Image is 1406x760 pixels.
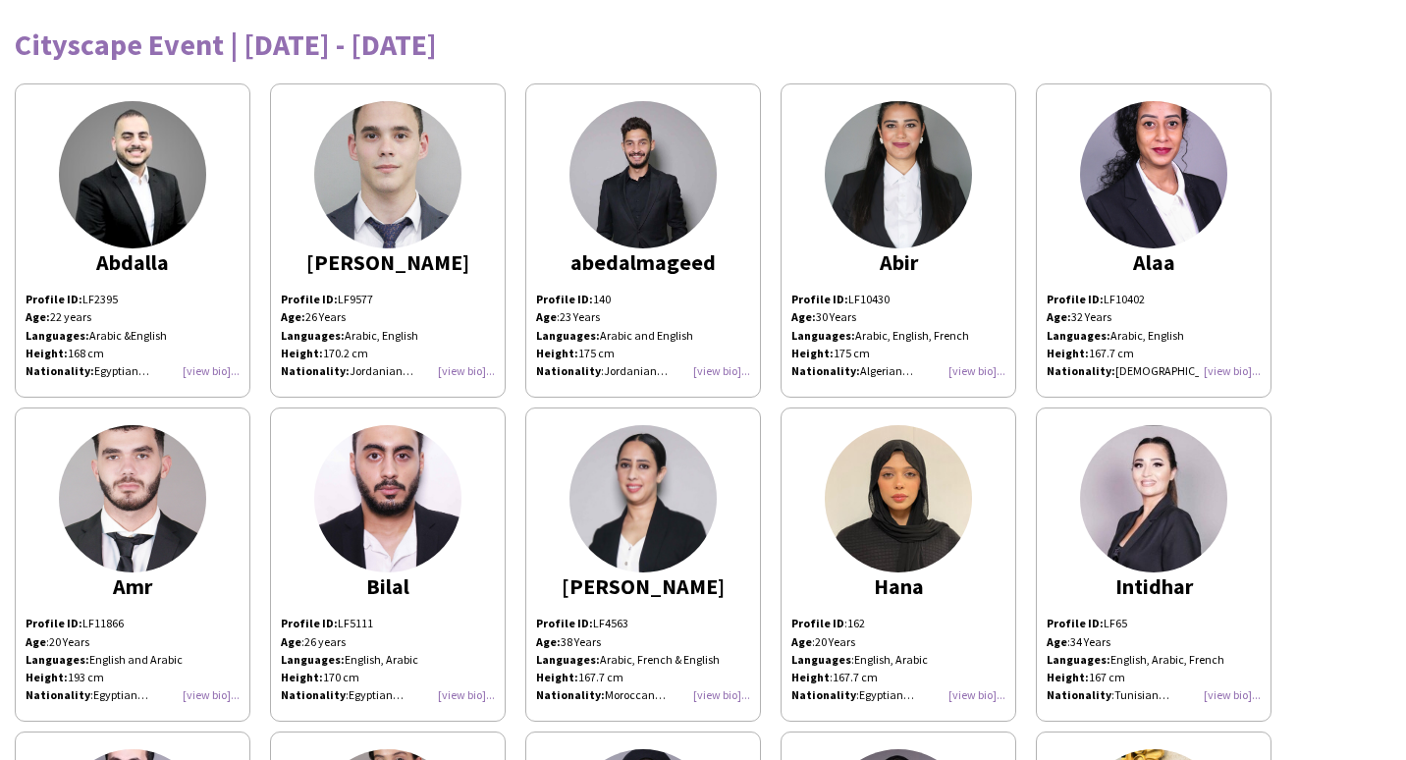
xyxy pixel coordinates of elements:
[281,687,349,702] span: :
[26,308,240,326] div: 22 years
[536,615,750,632] p: LF4563
[281,652,345,667] strong: Languages:
[569,101,717,248] img: thumb-33faf9b0-b7e5-4a64-b199-3db2782ea2c5.png
[1089,670,1125,684] span: 167 cm
[1047,634,1070,649] span: :
[536,616,593,630] strong: Profile ID:
[1110,652,1224,667] span: English, Arabic, French
[281,634,304,649] span: :
[791,615,1005,632] p: 162
[791,363,860,378] strong: Nationality:
[825,101,972,248] img: thumb-fc3e0976-9115-4af5-98af-bfaaaaa2f1cd.jpg
[569,425,717,572] img: thumb-9b6fd660-ba35-4b88-a194-5e7aedc5b98e.png
[536,291,750,308] p: 140
[314,425,461,572] img: thumb-166344793663263380b7e36.jpg
[1070,634,1110,649] span: 34 Years
[536,363,601,378] b: Nationality
[349,687,404,702] span: Egyptian
[536,292,593,306] strong: Profile ID:
[791,577,1005,595] div: Hana
[791,328,855,343] strong: Languages:
[1047,652,1110,667] strong: Languages:
[604,363,668,378] span: Jordanian
[281,309,305,324] strong: Age:
[1047,328,1110,343] strong: Languages:
[791,652,851,667] b: Languages
[536,633,750,705] p: 38 Years Arabic, French & English 167.7 cm Moroccan
[1047,291,1261,308] p: LF10402
[26,292,82,306] b: Profile ID:
[536,309,560,324] span: :
[791,346,834,360] strong: Height:
[791,253,1005,271] div: Abir
[281,577,495,595] div: Bilal
[1047,670,1089,684] strong: Height:
[26,687,93,702] span: :
[93,687,148,702] span: Egyptian
[536,652,600,667] strong: Languages:
[1047,634,1067,649] b: Age
[26,577,240,595] div: Amr
[825,425,972,572] img: thumb-65c62778956c1.jpeg
[791,652,854,667] span: :
[314,101,461,248] img: thumb-167878260864103090c265a.jpg
[1047,687,1114,702] span: :
[26,327,240,345] div: Arabic &English
[1047,577,1261,595] div: Intidhar
[1047,309,1071,324] strong: Age:
[15,29,1391,59] div: Cityscape Event | [DATE] - [DATE]
[791,687,859,702] span: :
[26,634,49,649] span: :
[281,346,323,360] strong: Height:
[1047,308,1261,380] p: 32 Years Arabic, English 167.7 cm [DEMOGRAPHIC_DATA]
[26,634,46,649] b: Age
[1080,425,1227,572] img: thumb-6478bdb6709c6.jpg
[26,363,94,378] b: Nationality:
[791,292,848,306] strong: Profile ID:
[68,346,104,360] span: 168 cm
[281,292,338,306] strong: Profile ID:
[26,253,240,271] div: Abdalla
[536,363,604,378] span: :
[59,101,206,248] img: thumb-6620e5d822dac.jpeg
[304,634,346,649] span: 26 years
[791,687,856,702] b: Nationality
[791,291,1005,308] p: LF10430
[536,327,750,381] p: Arabic and English 175 cm
[536,687,605,702] strong: Nationality:
[1114,687,1169,702] span: Tunisian
[791,309,816,324] strong: Age:
[281,616,338,630] strong: Profile ID:
[281,253,495,271] div: [PERSON_NAME]
[791,616,844,630] b: Profile ID
[26,651,240,686] p: English and Arabic 193 cm
[281,634,301,649] b: Age
[26,362,240,380] div: Egyptian
[536,670,578,684] strong: Height:
[791,308,1005,380] p: 30 Years Arabic, English, French 175 cm Algerian
[281,615,495,632] p: LF5111
[26,291,240,380] div: LF2395
[281,363,350,378] strong: Nationality:
[536,328,600,343] strong: Languages:
[59,425,206,572] img: thumb-02cf2798-6248-4952-ab09-5e688612f561.jpg
[1047,615,1261,632] p: LF65
[26,652,89,667] strong: Languages:
[791,634,812,649] b: Age
[49,634,89,649] span: 20 Years
[1047,253,1261,271] div: Alaa
[281,687,346,702] b: Nationality
[791,633,1005,705] p: 20 Years English, Arabic 167.7 cm Egyptian
[1080,101,1227,248] img: thumb-e8597d1b-f23f-4a8f-ab1f-bf3175c4f7a7.jpg
[26,346,68,360] b: Height:
[281,651,495,686] p: English, Arabic 170 cm
[26,687,90,702] b: Nationality
[536,253,750,271] div: abedalmageed
[536,346,578,360] strong: Height:
[1047,363,1115,378] strong: Nationality:
[26,328,89,343] b: Languages:
[560,309,600,324] span: 23 Years
[1047,616,1104,630] strong: Profile ID:
[1047,687,1111,702] b: Nationality
[536,577,750,595] div: [PERSON_NAME]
